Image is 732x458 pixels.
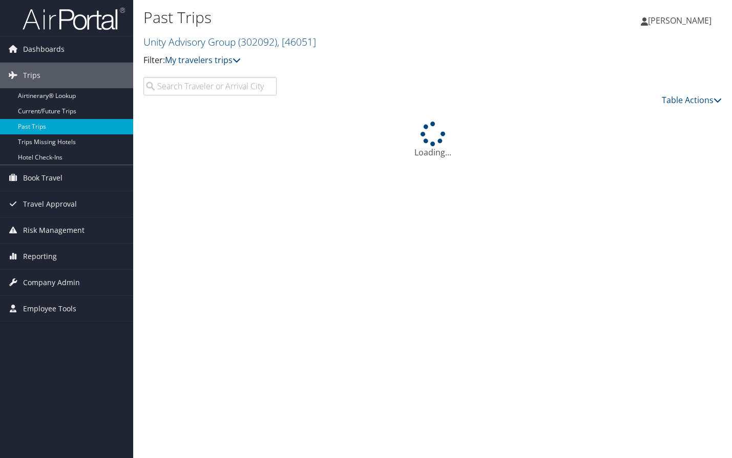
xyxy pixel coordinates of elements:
h1: Past Trips [143,7,529,28]
a: My travelers trips [165,54,241,66]
img: airportal-logo.png [23,7,125,31]
div: Loading... [143,122,722,158]
input: Search Traveler or Arrival City [143,77,277,95]
span: Book Travel [23,165,62,191]
a: [PERSON_NAME] [641,5,722,36]
a: Unity Advisory Group [143,35,316,49]
span: Travel Approval [23,191,77,217]
a: Table Actions [662,94,722,106]
span: Company Admin [23,270,80,295]
span: Dashboards [23,36,65,62]
span: Risk Management [23,217,85,243]
span: [PERSON_NAME] [648,15,712,26]
span: Employee Tools [23,296,76,322]
span: ( 302092 ) [238,35,277,49]
p: Filter: [143,54,529,67]
span: Reporting [23,244,57,269]
span: , [ 46051 ] [277,35,316,49]
span: Trips [23,63,40,88]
